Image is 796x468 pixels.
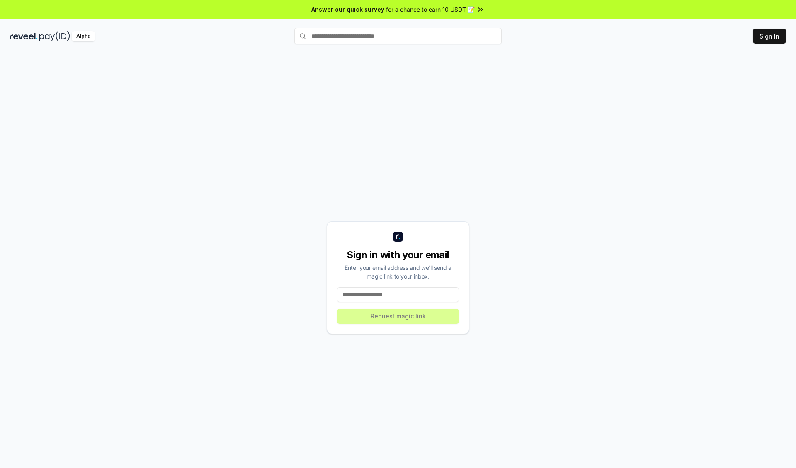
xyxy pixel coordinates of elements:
div: Enter your email address and we’ll send a magic link to your inbox. [337,263,459,281]
img: logo_small [393,232,403,242]
div: Sign in with your email [337,248,459,262]
span: Answer our quick survey [311,5,384,14]
button: Sign In [753,29,786,44]
img: pay_id [39,31,70,41]
img: reveel_dark [10,31,38,41]
span: for a chance to earn 10 USDT 📝 [386,5,475,14]
div: Alpha [72,31,95,41]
